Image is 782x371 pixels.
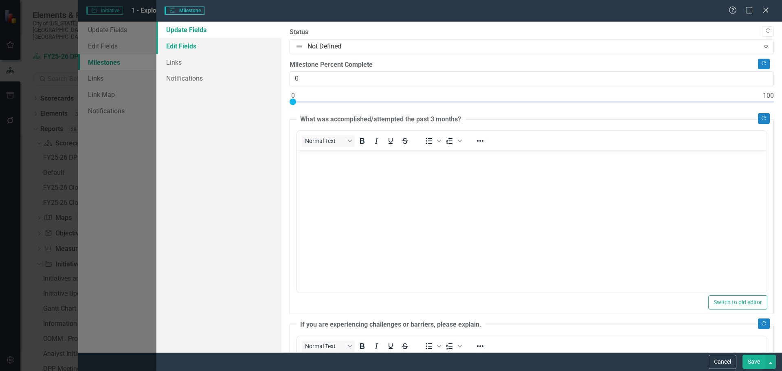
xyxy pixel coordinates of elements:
span: Normal Text [305,138,345,144]
button: Underline [384,135,398,147]
div: Bullet list [422,340,442,352]
a: Notifications [156,70,281,86]
legend: What was accomplished/attempted the past 3 months? [296,115,465,124]
button: Strikethrough [398,340,412,352]
button: Strikethrough [398,135,412,147]
button: Switch to old editor [708,295,767,310]
button: Italic [369,340,383,352]
a: Update Fields [156,22,281,38]
div: Bullet list [422,135,442,147]
a: Links [156,54,281,70]
label: Status [290,28,774,37]
div: Numbered list [443,135,463,147]
button: Block Normal Text [302,135,355,147]
button: Reveal or hide additional toolbar items [473,135,487,147]
iframe: Rich Text Area [297,150,767,292]
button: Block Normal Text [302,340,355,352]
button: Bold [355,340,369,352]
span: Milestone [165,7,204,15]
div: Numbered list [443,340,463,352]
button: Cancel [709,355,736,369]
button: Reveal or hide additional toolbar items [473,340,487,352]
a: Edit Fields [156,38,281,54]
button: Underline [384,340,398,352]
span: Normal Text [305,343,345,349]
label: Milestone Percent Complete [290,60,774,70]
button: Bold [355,135,369,147]
legend: If you are experiencing challenges or barriers, please explain. [296,320,485,329]
button: Save [742,355,765,369]
button: Italic [369,135,383,147]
